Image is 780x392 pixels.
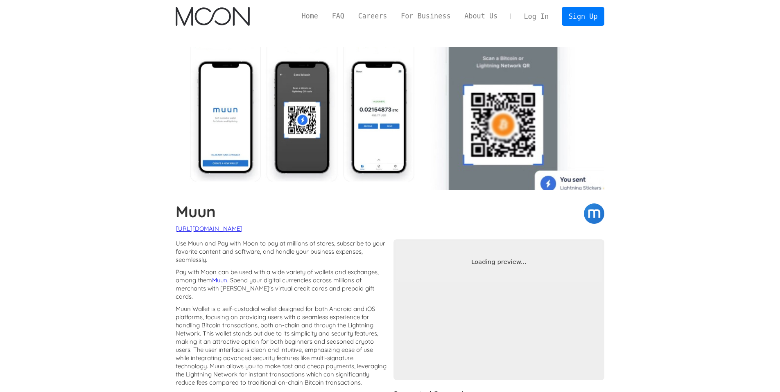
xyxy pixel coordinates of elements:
p: Muun Wallet is a self-custodial wallet designed for both Android and iOS platforms, focusing on p... [176,305,387,387]
div: Loading preview... [404,250,595,274]
a: [URL][DOMAIN_NAME] [176,225,242,232]
a: Home [295,11,325,21]
a: home [176,7,250,26]
a: Muun [212,276,227,284]
h1: Muun [176,203,387,221]
a: For Business [394,11,457,21]
a: FAQ [325,11,351,21]
a: Sign Up [562,7,604,25]
a: Careers [351,11,394,21]
a: Log In [517,7,556,25]
img: Moon Logo [176,7,250,26]
p: Use Muun and Pay with Moon to pay at millions of stores, subscribe to your favorite content and s... [176,239,387,264]
p: Pay with Moon can be used with a wide variety of wallets and exchanges, among them . Spend your d... [176,268,387,301]
a: About Us [457,11,504,21]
